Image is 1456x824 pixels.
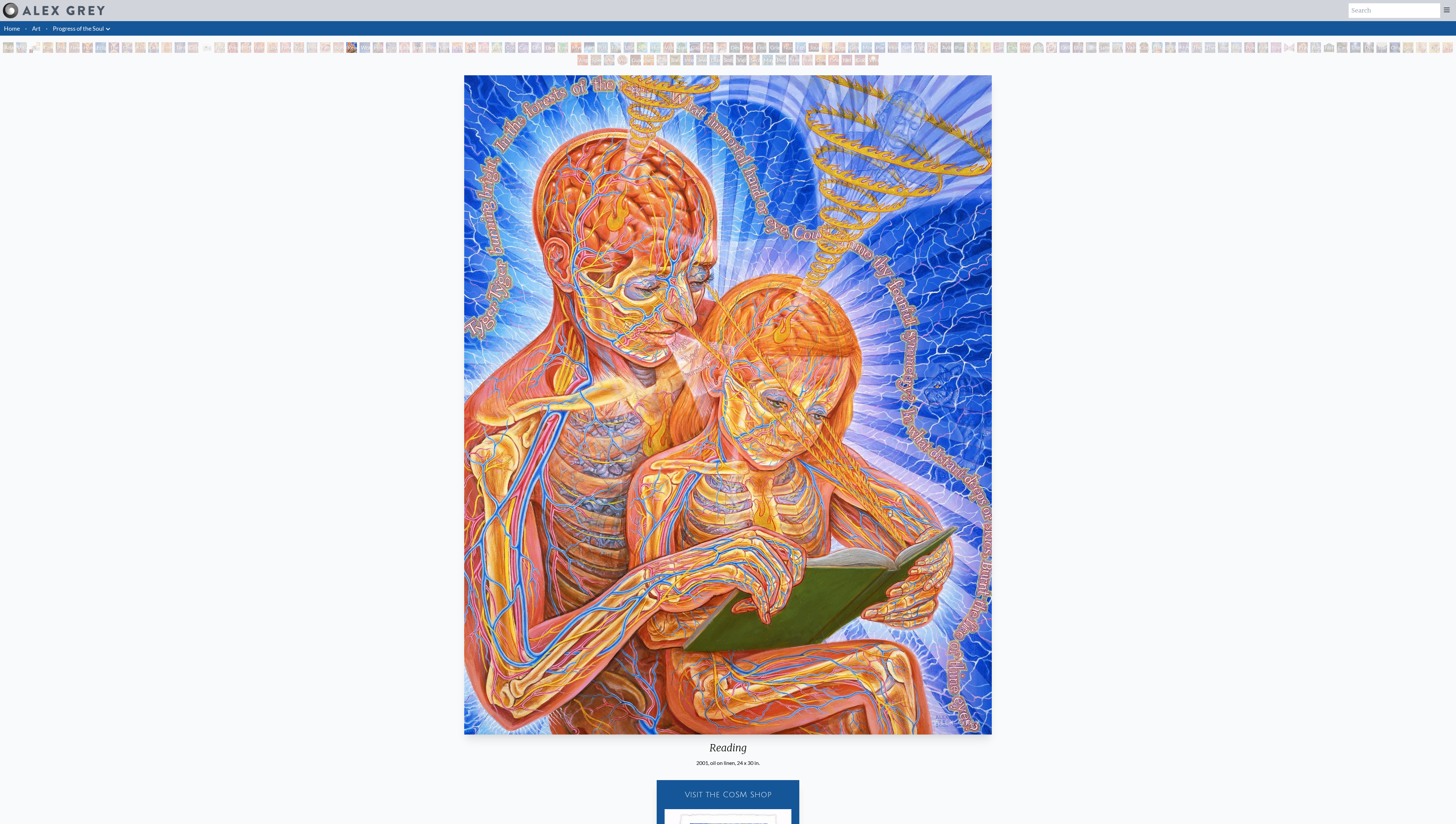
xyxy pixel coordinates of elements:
div: Holy Fire [822,42,832,53]
div: Mystic Eye [1178,42,1189,53]
div: Promise [307,42,317,53]
div: Caring [1337,42,1347,53]
div: Cosmic [DEMOGRAPHIC_DATA] [1139,42,1149,53]
div: Liberation Through Seeing [1099,42,1110,53]
div: Cosmic Elf [657,55,667,65]
div: Praying [56,42,66,53]
div: Nursing [254,42,264,53]
div: Reading [346,42,357,53]
div: Breathing [412,42,423,53]
div: Song of Vajra Being [723,55,733,65]
li: · [22,21,29,36]
div: Jewel Being [696,55,707,65]
div: Third Eye Tears of Joy [1020,42,1030,53]
div: Healing [426,42,436,53]
div: Reading [462,742,994,759]
div: [PERSON_NAME] [1112,42,1123,53]
a: Progress of the Soul [53,24,104,33]
div: Cosmic Artist [518,42,529,53]
div: Net of Being [842,55,852,65]
div: Vajra Horse [663,42,674,53]
div: The Kiss [109,42,119,53]
div: Peyote Being [776,55,786,65]
div: Holy Grail [82,42,93,53]
div: Spirit Animates the Flesh [1271,42,1281,53]
div: 2001, oil on linen, 24 x 30 in. [462,759,994,767]
div: Young & Old [386,42,397,53]
div: Body/Mind as a Vibratory Field of Energy [1033,42,1044,53]
div: Secret Writing Being [749,55,760,65]
div: Insomnia [716,42,727,53]
div: Embracing [161,42,172,53]
div: Dying [1363,42,1374,53]
div: Kiss of the [MEDICAL_DATA] [452,42,463,53]
div: The Soul Finds It's Way [1350,42,1361,53]
div: Original Face [1390,42,1400,53]
div: Adam & Eve [3,42,14,53]
div: Seraphic Transport Docking on the Third Eye [1403,42,1413,53]
div: DMT - The Spirit Molecule [1046,42,1057,53]
li: · [43,21,50,36]
div: Cosmic Lovers [531,42,542,53]
div: Vajra Guru [1126,42,1136,53]
div: Nature of Mind [1324,42,1334,53]
div: Monochord [861,42,872,53]
div: Nuclear Crucifixion [782,42,793,53]
div: Dalai Lama [1152,42,1162,53]
div: Despair [729,42,740,53]
div: Lilacs [624,42,634,53]
div: Vision [PERSON_NAME] [617,55,628,65]
a: Art [32,24,41,33]
div: Kissing [135,42,146,53]
div: White Light [868,55,879,65]
div: Headache [743,42,753,53]
div: Holy Family [373,42,383,53]
div: The Seer [1192,42,1202,53]
div: Angel Skin [577,55,588,65]
div: Family [320,42,330,53]
div: [US_STATE] Song [597,42,608,53]
div: Vajra Being [736,55,746,65]
div: Transfiguration [1376,42,1387,53]
div: Endarkenment [756,42,766,53]
div: Prostration [835,42,846,53]
div: Symbiosis: Gall Wasp & Oak Tree [637,42,647,53]
div: Pregnancy [227,42,238,53]
input: Search [1349,3,1440,18]
div: Theologue [1205,42,1215,53]
div: [DEMOGRAPHIC_DATA] Embryo [201,42,212,53]
div: Praying Hands [1297,42,1308,53]
div: Fractal Eyes [1416,42,1427,53]
div: Purging [954,42,964,53]
div: Sunyata [643,55,654,65]
div: Boo-boo [333,42,344,53]
div: Planetary Prayers [875,42,885,53]
div: Dissectional Art for Tool's Lateralus CD [1073,42,1083,53]
div: [PERSON_NAME] [1165,42,1176,53]
div: Grieving [769,42,780,53]
div: Steeplehead 1 [789,55,799,65]
div: Eco-Atlas [795,42,806,53]
div: Lightweaver [439,42,449,53]
div: Collective Vision [1059,42,1070,53]
div: Ayahuasca Visitation [941,42,951,53]
div: Copulating [188,42,198,53]
div: Psychomicrograph of a Fractal Paisley Cherub Feather Tip [1442,42,1453,53]
a: Visit the CoSM Shop [661,784,795,805]
div: Guardian of Infinite Vision [630,55,641,65]
div: Blessing Hand [1310,42,1321,53]
div: Contemplation [43,42,53,53]
div: Earth Energies [584,42,595,53]
div: Deities & Demons Drinking from the Milky Pool [1086,42,1096,53]
div: Love Circuit [267,42,278,53]
div: Love is a Cosmic Force [544,42,555,53]
div: One Taste [122,42,132,53]
div: Bardo Being [670,55,680,65]
div: Bond [492,42,502,53]
div: Mayan Being [762,55,773,65]
div: Body, Mind, Spirit [29,42,40,53]
div: Fear [703,42,713,53]
div: Human Geometry [888,42,898,53]
div: Humming Bird [650,42,661,53]
a: Home [4,25,20,32]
